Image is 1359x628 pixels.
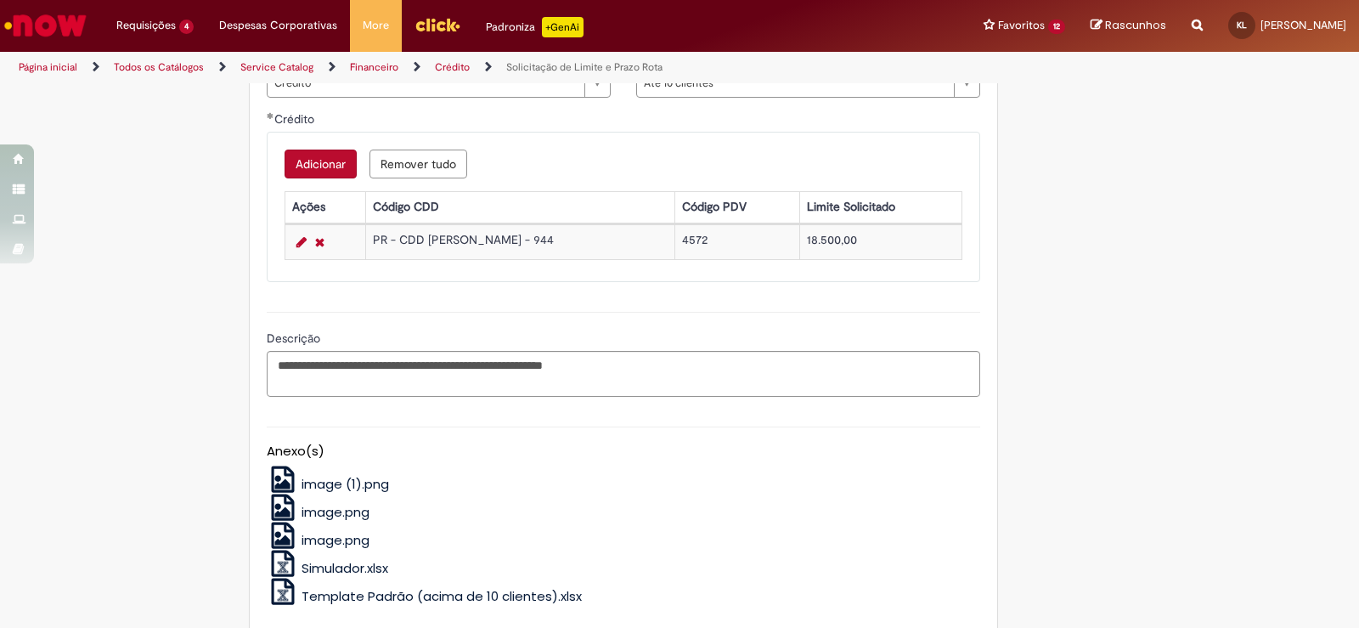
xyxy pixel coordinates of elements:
th: Ações [285,191,365,223]
a: image.png [267,503,370,521]
a: image.png [267,531,370,549]
a: image (1).png [267,475,390,493]
a: Simulador.xlsx [267,559,389,577]
span: KL [1237,20,1247,31]
span: image (1).png [302,475,389,493]
span: 4 [179,20,194,34]
button: Remover todas as linhas de Crédito [369,150,467,178]
a: Crédito [435,60,470,74]
span: Despesas Corporativas [219,17,337,34]
th: Código CDD [365,191,674,223]
span: Requisições [116,17,176,34]
a: Remover linha 1 [311,232,329,252]
img: ServiceNow [2,8,89,42]
span: Até 10 clientes [644,70,945,97]
a: Editar Linha 1 [292,232,311,252]
h5: Anexo(s) [267,444,980,459]
span: Descrição [267,331,324,346]
span: 12 [1048,20,1065,34]
td: 18.500,00 [799,224,961,259]
ul: Trilhas de página [13,52,894,83]
a: Rascunhos [1091,18,1166,34]
div: Padroniza [486,17,584,37]
a: Service Catalog [240,60,313,74]
th: Limite Solicitado [799,191,961,223]
span: Crédito [274,70,576,97]
span: [PERSON_NAME] [1260,18,1346,32]
span: image.png [302,503,369,521]
span: Crédito [274,111,318,127]
a: Template Padrão (acima de 10 clientes).xlsx [267,587,583,605]
td: PR - CDD [PERSON_NAME] - 944 [365,224,674,259]
textarea: Descrição [267,351,980,397]
a: Financeiro [350,60,398,74]
span: Simulador.xlsx [302,559,388,577]
span: Favoritos [998,17,1045,34]
button: Adicionar uma linha para Crédito [285,150,357,178]
img: click_logo_yellow_360x200.png [414,12,460,37]
a: Todos os Catálogos [114,60,204,74]
th: Código PDV [674,191,799,223]
span: image.png [302,531,369,549]
p: +GenAi [542,17,584,37]
span: Rascunhos [1105,17,1166,33]
a: Solicitação de Limite e Prazo Rota [506,60,663,74]
span: Template Padrão (acima de 10 clientes).xlsx [302,587,582,605]
span: More [363,17,389,34]
a: Página inicial [19,60,77,74]
td: 4572 [674,224,799,259]
span: Obrigatório Preenchido [267,112,274,119]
